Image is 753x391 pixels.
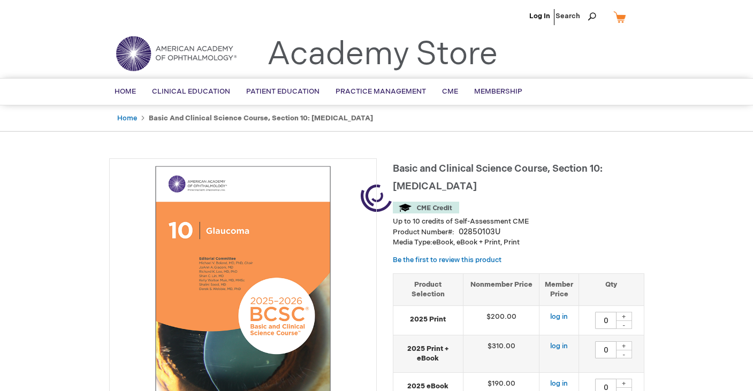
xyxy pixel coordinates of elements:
[152,87,230,96] span: Clinical Education
[556,5,596,27] span: Search
[474,87,522,96] span: Membership
[434,79,466,105] a: CME
[463,305,539,335] td: $200.00
[442,87,458,96] span: CME
[115,87,136,96] span: Home
[579,273,644,305] th: Qty
[616,320,632,329] div: -
[595,312,617,329] input: Qty
[393,202,459,213] img: CME Credit
[149,114,373,122] strong: Basic and Clinical Science Course, Section 10: [MEDICAL_DATA]
[393,238,432,247] strong: Media Type:
[539,273,579,305] th: Member Price
[616,312,632,321] div: +
[466,79,530,105] a: Membership
[393,273,463,305] th: Product Selection
[336,87,426,96] span: Practice Management
[117,114,137,122] a: Home
[463,335,539,372] td: $310.00
[463,273,539,305] th: Nonmember Price
[393,256,501,264] a: Be the first to review this product
[393,217,644,227] li: Up to 10 credits of Self-Assessment CME
[328,79,434,105] a: Practice Management
[393,237,644,248] p: eBook, eBook + Print, Print
[246,87,320,96] span: Patient Education
[459,227,500,237] div: 02850103U
[399,315,458,325] strong: 2025 Print
[529,12,550,20] a: Log In
[616,350,632,358] div: -
[550,342,568,350] a: log in
[616,341,632,350] div: +
[144,79,238,105] a: Clinical Education
[595,341,617,358] input: Qty
[399,344,458,364] strong: 2025 Print + eBook
[550,379,568,388] a: log in
[393,163,603,192] span: Basic and Clinical Science Course, Section 10: [MEDICAL_DATA]
[616,379,632,388] div: +
[267,35,498,74] a: Academy Store
[238,79,328,105] a: Patient Education
[393,228,454,236] strong: Product Number
[550,312,568,321] a: log in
